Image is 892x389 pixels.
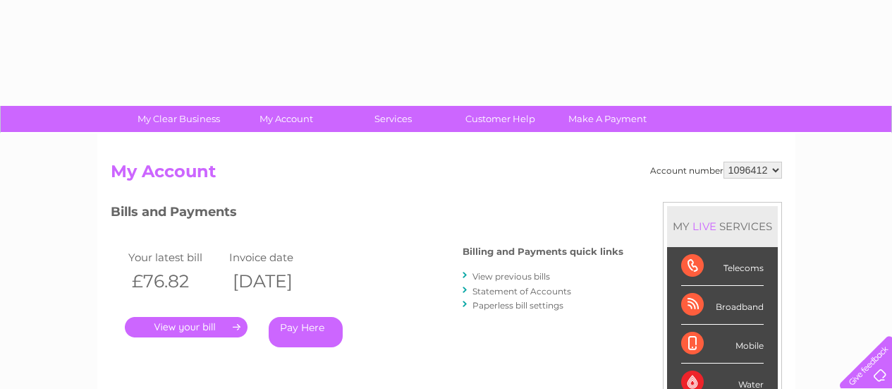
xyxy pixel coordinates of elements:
h4: Billing and Payments quick links [463,246,623,257]
th: [DATE] [226,267,327,296]
th: £76.82 [125,267,226,296]
div: Telecoms [681,247,764,286]
a: Services [335,106,451,132]
div: MY SERVICES [667,206,778,246]
td: Your latest bill [125,248,226,267]
div: Broadband [681,286,764,325]
h3: Bills and Payments [111,202,623,227]
a: Statement of Accounts [472,286,571,297]
h2: My Account [111,162,782,188]
a: Paperless bill settings [472,300,563,311]
a: Make A Payment [549,106,666,132]
div: Mobile [681,325,764,364]
div: LIVE [690,220,719,233]
a: Pay Here [269,317,343,347]
a: . [125,317,248,337]
td: Invoice date [226,248,327,267]
a: Customer Help [442,106,558,132]
a: View previous bills [472,271,550,282]
div: Account number [650,162,782,179]
a: My Account [228,106,344,132]
a: My Clear Business [121,106,237,132]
